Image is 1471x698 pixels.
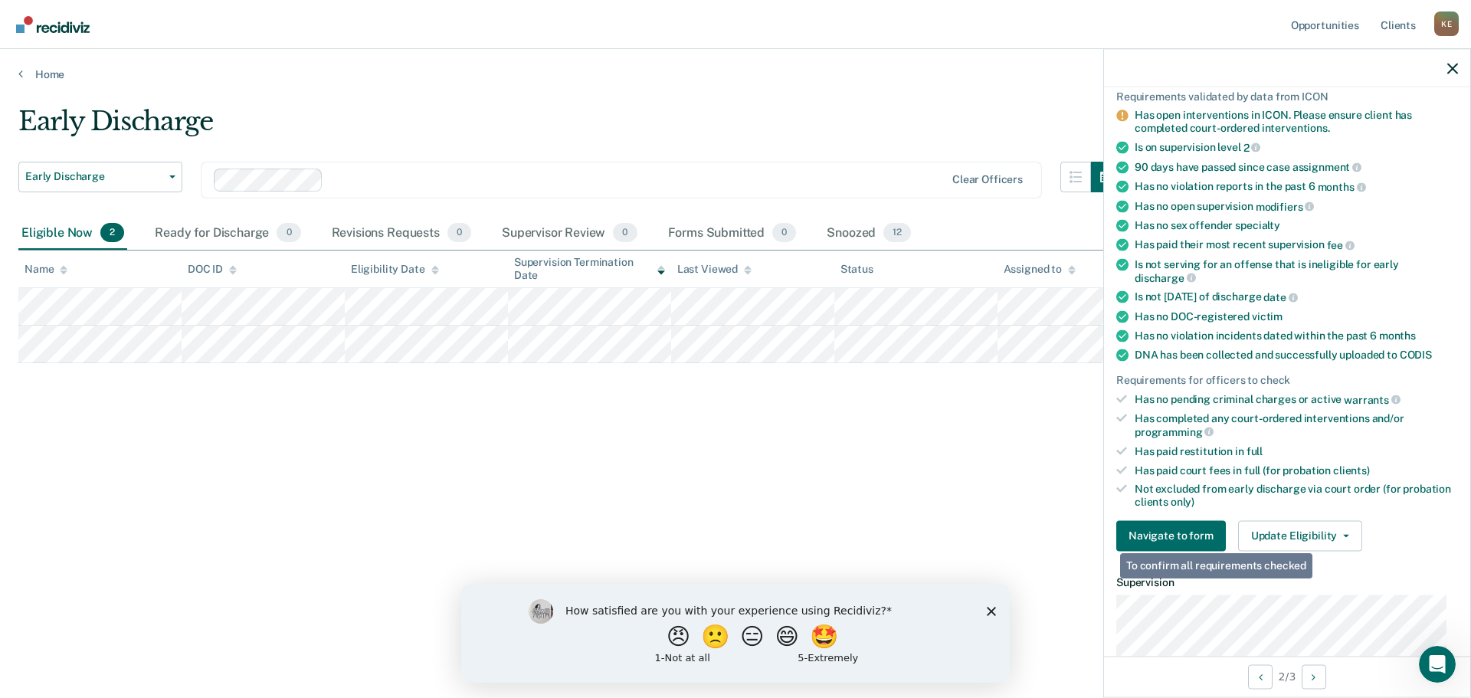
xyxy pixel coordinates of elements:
div: Supervisor Review [499,217,640,251]
span: only) [1171,496,1194,508]
dt: Supervision [1116,575,1458,588]
div: 90 days have passed since case [1135,160,1458,174]
div: Name [25,263,67,276]
div: Eligible Now [18,217,127,251]
iframe: Survey by Kim from Recidiviz [461,584,1010,683]
div: Last Viewed [677,263,752,276]
span: Early Discharge [25,170,163,183]
div: Ready for Discharge [152,217,303,251]
div: DOC ID [188,263,237,276]
span: months [1318,180,1366,192]
div: Requirements for officers to check [1116,373,1458,386]
div: Has no pending criminal charges or active [1135,392,1458,406]
div: Has no violation incidents dated within the past 6 [1135,329,1458,342]
button: Previous Opportunity [1248,664,1273,689]
div: Not excluded from early discharge via court order (for probation clients [1135,483,1458,509]
div: Has paid their most recent supervision [1135,238,1458,252]
span: discharge [1135,271,1196,283]
span: 0 [613,223,637,243]
span: 0 [447,223,471,243]
div: Early Discharge [18,106,1122,149]
div: Has no open supervision [1135,199,1458,213]
span: months [1379,329,1416,341]
div: K E [1434,11,1459,36]
div: Has paid restitution in [1135,444,1458,457]
span: specialty [1235,219,1280,231]
div: Has no DOC-registered [1135,310,1458,323]
div: Has no violation reports in the past 6 [1135,180,1458,194]
img: Recidiviz [16,16,90,33]
span: 2 [1243,141,1261,153]
span: assignment [1292,161,1361,173]
span: full [1247,444,1263,457]
span: CODIS [1400,348,1432,360]
div: Forms Submitted [665,217,800,251]
span: programming [1135,425,1214,437]
div: Status [840,263,873,276]
span: 2 [100,223,124,243]
span: victim [1252,310,1283,322]
div: Is on supervision level [1135,140,1458,154]
span: 12 [883,223,911,243]
span: warrants [1344,393,1401,405]
button: Update Eligibility [1238,520,1362,551]
div: Has paid court fees in full (for probation [1135,464,1458,477]
div: Is not [DATE] of discharge [1135,290,1458,304]
button: Navigate to form [1116,520,1226,551]
div: Requirements validated by data from ICON [1116,90,1458,103]
button: Profile dropdown button [1434,11,1459,36]
span: clients) [1333,464,1370,476]
span: fee [1327,239,1355,251]
div: Eligibility Date [351,263,439,276]
div: Is not serving for an offense that is ineligible for early [1135,257,1458,283]
div: Has open interventions in ICON. Please ensure client has completed court-ordered interventions. [1135,109,1458,135]
a: Navigate to form link [1116,520,1232,551]
div: Supervision Termination Date [514,256,665,282]
span: date [1263,291,1297,303]
div: 2 / 3 [1104,656,1470,696]
span: 0 [772,223,796,243]
div: Revisions Requests [329,217,474,251]
div: Snoozed [824,217,914,251]
div: DNA has been collected and successfully uploaded to [1135,348,1458,361]
iframe: Intercom live chat [1419,646,1456,683]
button: Next Opportunity [1302,664,1326,689]
div: Clear officers [952,173,1023,186]
span: modifiers [1256,200,1315,212]
div: Assigned to [1004,263,1076,276]
a: Home [18,67,1453,81]
div: Has no sex offender [1135,219,1458,232]
span: 0 [277,223,300,243]
div: Has completed any court-ordered interventions and/or [1135,412,1458,438]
